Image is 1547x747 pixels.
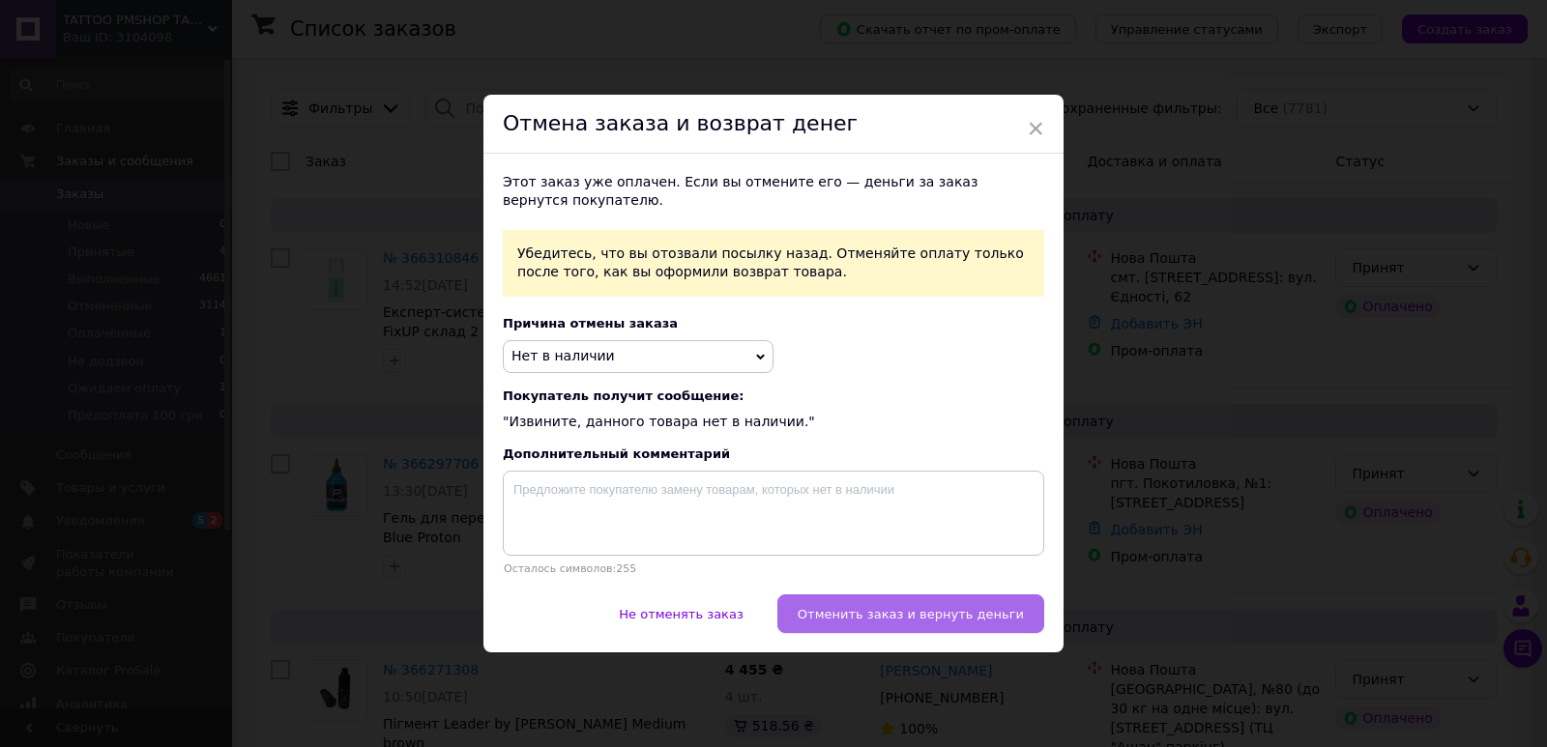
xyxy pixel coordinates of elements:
[503,316,1044,330] div: Причина отмены заказа
[598,594,764,633] button: Не отменять заказ
[503,230,1044,297] div: Убедитесь, что вы отозвали посылку назад. Отменяйте оплату только после того, как вы оформили воз...
[503,446,1044,461] div: Дополнительный комментарий
[777,594,1044,633] button: Отменить заказ и вернуть деньги
[503,388,1044,403] span: Покупатель получит сообщение:
[798,607,1024,621] span: Отменить заказ и вернуть деньги
[511,348,615,363] span: Нет в наличии
[483,95,1064,154] div: Отмена заказа и возврат денег
[503,388,1044,432] div: "Извините, данного товара нет в наличии."
[503,173,1044,211] div: Этот заказ уже оплачен. Если вы отмените его — деньги за заказ вернутся покупателю.
[619,607,744,621] span: Не отменять заказ
[503,562,1044,575] div: Осталось символов: 255
[1027,112,1044,145] span: ×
